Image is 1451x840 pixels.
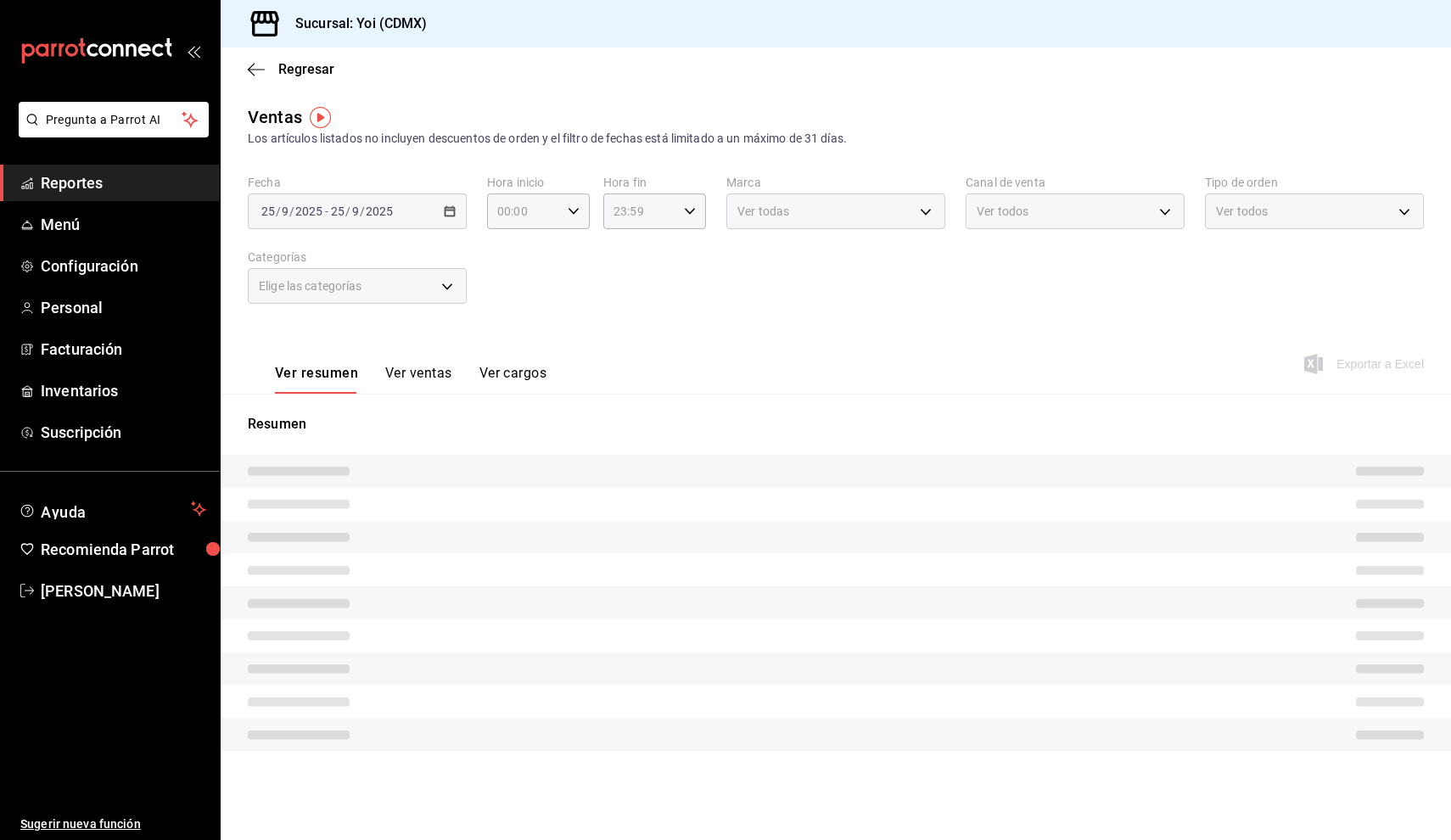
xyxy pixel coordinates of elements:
p: Resumen [248,414,1424,434]
span: Ver todas [737,203,789,220]
button: open_drawer_menu [187,44,200,58]
div: Los artículos listados no incluyen descuentos de orden y el filtro de fechas está limitado a un m... [248,130,1424,148]
input: ---- [365,204,394,218]
h3: Sucursal: Yoi (CDMX) [282,14,428,34]
input: -- [330,204,345,218]
span: / [276,204,281,218]
a: Pregunta a Parrot AI [12,123,209,141]
label: Hora fin [603,176,706,188]
span: - [325,204,328,218]
span: / [289,204,294,218]
span: Elige las categorías [259,277,362,294]
span: Menú [41,213,206,236]
img: Tooltip marker [310,107,331,128]
label: Fecha [248,176,467,188]
label: Canal de venta [966,176,1185,188]
span: Configuración [41,255,206,277]
span: Regresar [278,61,334,77]
label: Categorías [248,251,467,263]
span: Reportes [41,171,206,194]
span: Recomienda Parrot [41,538,206,561]
button: Ver resumen [275,365,358,394]
span: Personal [41,296,206,319]
span: Ayuda [41,499,184,519]
label: Hora inicio [487,176,590,188]
input: -- [351,204,360,218]
span: / [345,204,350,218]
span: / [360,204,365,218]
label: Marca [726,176,945,188]
button: Regresar [248,61,334,77]
button: Pregunta a Parrot AI [19,102,209,137]
label: Tipo de orden [1205,176,1424,188]
span: Ver todos [1216,203,1268,220]
div: navigation tabs [275,365,546,394]
input: ---- [294,204,323,218]
button: Ver cargos [479,365,547,394]
button: Ver ventas [385,365,452,394]
span: Inventarios [41,379,206,402]
span: [PERSON_NAME] [41,580,206,602]
span: Ver todos [977,203,1028,220]
div: Ventas [248,104,302,130]
span: Suscripción [41,421,206,444]
span: Facturación [41,338,206,361]
span: Sugerir nueva función [20,815,206,833]
input: -- [281,204,289,218]
span: Pregunta a Parrot AI [46,111,182,129]
input: -- [261,204,276,218]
